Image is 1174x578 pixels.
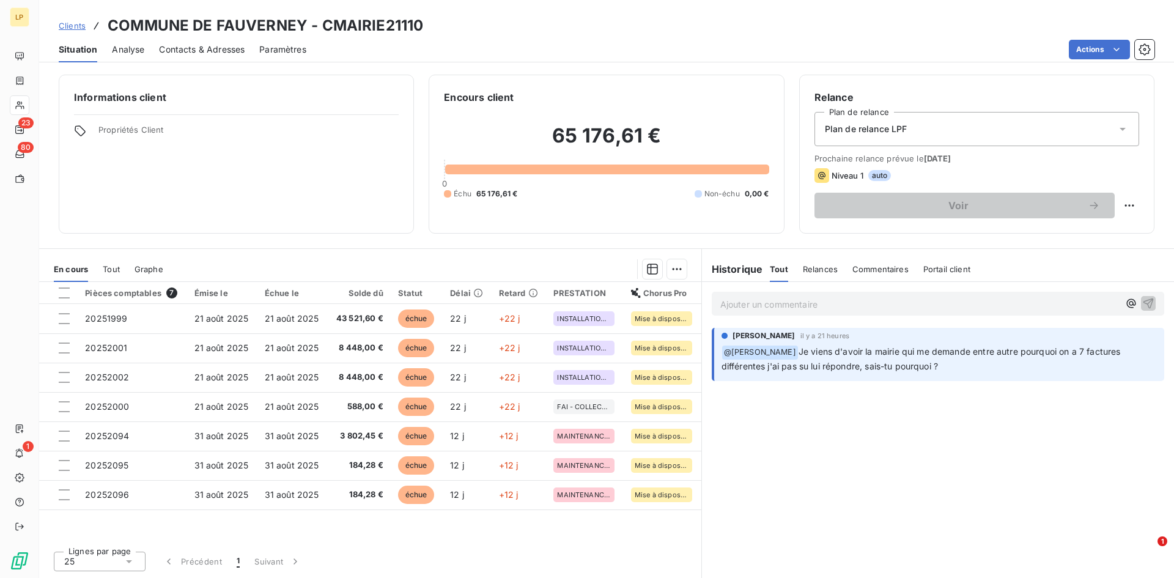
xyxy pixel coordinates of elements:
span: 7 [166,287,177,298]
span: +22 j [499,372,520,382]
span: Contacts & Adresses [159,43,245,56]
h6: Historique [702,262,763,276]
button: Voir [814,193,1115,218]
button: Précédent [155,549,229,574]
span: 31 août 2025 [194,431,249,441]
button: Actions [1069,40,1130,59]
h6: Relance [814,90,1139,105]
span: échue [398,456,435,475]
span: 8 448,00 € [335,371,383,383]
span: 21 août 2025 [194,313,249,324]
span: 31 août 2025 [265,431,319,441]
span: +22 j [499,343,520,353]
span: échue [398,486,435,504]
span: 21 août 2025 [194,401,249,412]
span: 1 [237,555,240,568]
span: échue [398,427,435,445]
span: INSTALLATION - CASH COLLECTIVITE [557,374,611,381]
span: Voir [829,201,1088,210]
div: Statut [398,288,436,298]
span: Propriétés Client [98,125,399,142]
span: +12 j [499,489,519,500]
span: 80 [18,142,34,153]
span: Mise à disposition du destinataire [635,374,689,381]
span: Portail client [923,264,970,274]
span: Mise à disposition du destinataire [635,344,689,352]
div: Émise le [194,288,250,298]
a: Clients [59,20,86,32]
div: Délai [450,288,484,298]
span: 22 j [450,372,466,382]
span: Échu [454,188,471,199]
div: Chorus Pro [631,288,694,298]
span: Situation [59,43,97,56]
span: échue [398,339,435,357]
span: 65 176,61 € [476,188,518,199]
span: Mise à disposition du destinataire [635,315,689,322]
span: 20252002 [85,372,129,382]
span: échue [398,309,435,328]
span: Non-échu [704,188,740,199]
span: MAINTENANCE ANNUELLE - COLLECTIVITE [557,491,611,498]
div: PRESTATION [553,288,616,298]
span: INSTALLATION - CASH COLLECTIVITE [557,344,611,352]
span: 1 [1157,536,1167,546]
span: Clients [59,21,86,31]
img: Logo LeanPay [10,551,29,571]
span: 184,28 € [335,489,383,501]
span: +22 j [499,313,520,324]
span: 12 j [450,431,464,441]
span: 0,00 € [745,188,769,199]
span: 43 521,60 € [335,313,383,325]
span: Commentaires [852,264,909,274]
span: 20252094 [85,431,129,441]
span: auto [868,170,892,181]
span: 22 j [450,343,466,353]
span: Mise à disposition du destinataire [635,462,689,469]
span: Analyse [112,43,144,56]
span: 21 août 2025 [265,343,319,353]
span: 20252000 [85,401,129,412]
span: Je viens d'avoir la mairie qui me demande entre autre pourquoi on a 7 factures différentes j'ai p... [722,346,1123,371]
div: Retard [499,288,539,298]
button: 1 [229,549,247,574]
span: 21 août 2025 [265,401,319,412]
span: [DATE] [924,154,951,163]
button: Suivant [247,549,309,574]
span: Mise à disposition du destinataire [635,403,689,410]
span: échue [398,368,435,387]
span: 31 août 2025 [265,489,319,500]
span: 20252001 [85,343,127,353]
span: Mise à disposition du destinataire [635,432,689,440]
span: Mise à disposition du destinataire [635,491,689,498]
h3: COMMUNE DE FAUVERNEY - CMAIRIE21110 [108,15,423,37]
span: 3 802,45 € [335,430,383,442]
span: Prochaine relance prévue le [814,154,1139,163]
span: Paramètres [259,43,306,56]
h2: 65 176,61 € [444,124,769,160]
span: Plan de relance LPF [825,123,907,135]
span: 23 [18,117,34,128]
span: 22 j [450,313,466,324]
span: 20252096 [85,489,129,500]
span: En cours [54,264,88,274]
span: 21 août 2025 [194,343,249,353]
span: [PERSON_NAME] [733,330,796,341]
span: Niveau 1 [832,171,863,180]
span: 0 [442,179,447,188]
span: il y a 21 heures [800,332,849,339]
div: Échue le [265,288,320,298]
span: 31 août 2025 [194,460,249,470]
span: MAINTENANCE ANNUELLE - COLLECTIVITE [557,432,611,440]
span: 12 j [450,489,464,500]
span: 25 [64,555,75,568]
span: FAI - COLLECTIVITE [557,403,611,410]
span: 21 août 2025 [194,372,249,382]
span: 588,00 € [335,401,383,413]
span: 1 [23,441,34,452]
h6: Encours client [444,90,514,105]
span: +12 j [499,431,519,441]
span: 31 août 2025 [265,460,319,470]
span: +22 j [499,401,520,412]
span: Relances [803,264,838,274]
